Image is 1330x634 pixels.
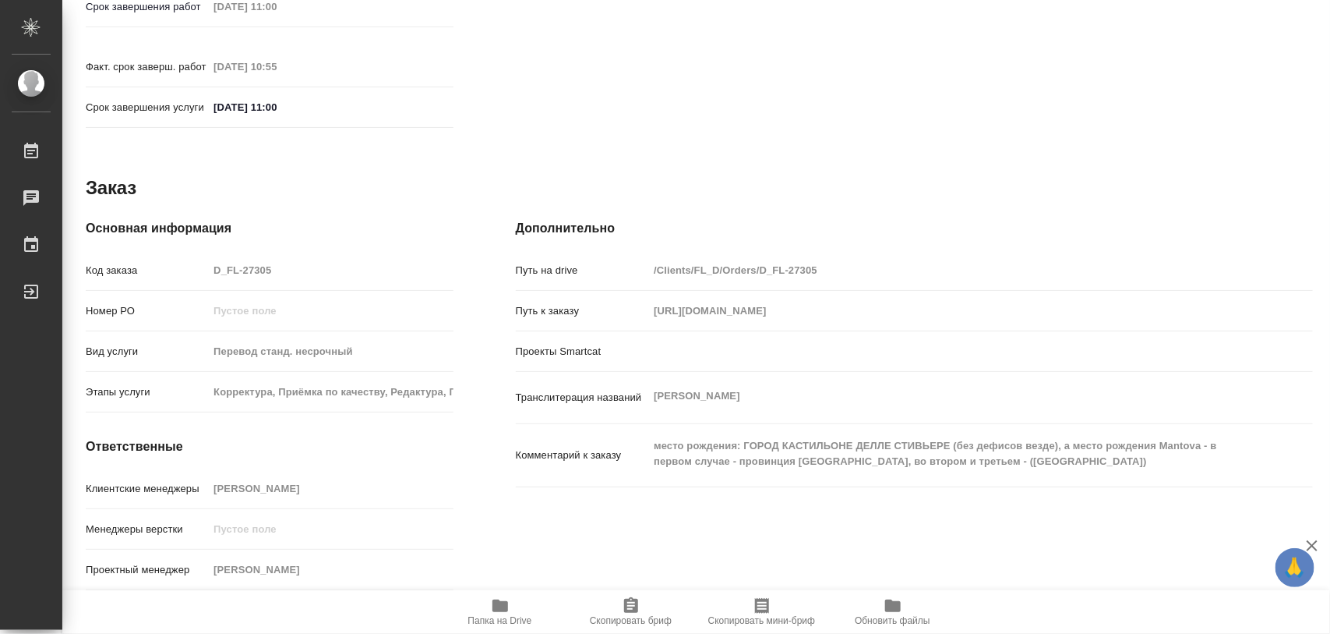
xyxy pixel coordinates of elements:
[827,590,958,634] button: Обновить файлы
[86,59,208,75] p: Факт. срок заверш. работ
[708,615,815,626] span: Скопировать мини-бриф
[208,55,344,78] input: Пустое поле
[86,384,208,400] p: Этапы услуги
[1282,551,1308,584] span: 🙏
[208,299,453,322] input: Пустое поле
[86,219,453,238] h4: Основная информация
[86,100,208,115] p: Срок завершения услуги
[86,175,136,200] h2: Заказ
[648,383,1246,409] textarea: [PERSON_NAME]
[648,299,1246,322] input: Пустое поле
[516,448,649,463] p: Комментарий к заказу
[86,303,208,319] p: Номер РО
[86,562,208,578] p: Проектный менеджер
[86,481,208,497] p: Клиентские менеджеры
[86,344,208,360] p: Вид услуги
[516,344,649,360] p: Проекты Smartcat
[208,96,344,119] input: ✎ Введи что-нибудь
[1275,548,1314,587] button: 🙏
[208,340,453,363] input: Пустое поле
[208,259,453,282] input: Пустое поле
[86,522,208,537] p: Менеджеры верстки
[468,615,532,626] span: Папка на Drive
[208,518,453,540] input: Пустое поле
[208,381,453,403] input: Пустое поле
[86,263,208,278] p: Код заказа
[435,590,566,634] button: Папка на Drive
[516,390,649,406] p: Транслитерация названий
[208,558,453,581] input: Пустое поле
[566,590,697,634] button: Скопировать бриф
[697,590,827,634] button: Скопировать мини-бриф
[516,303,649,319] p: Путь к заказу
[648,259,1246,282] input: Пустое поле
[590,615,672,626] span: Скопировать бриф
[855,615,930,626] span: Обновить файлы
[86,437,453,456] h4: Ответственные
[648,433,1246,475] textarea: место рождения: ГОРОД КАСТИЛЬОНЕ ДЕЛЛЕ СТИВЬЕРЕ (без дефисов везде), а место рождения Mantova - в...
[208,477,453,500] input: Пустое поле
[516,219,1313,238] h4: Дополнительно
[516,263,649,278] p: Путь на drive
